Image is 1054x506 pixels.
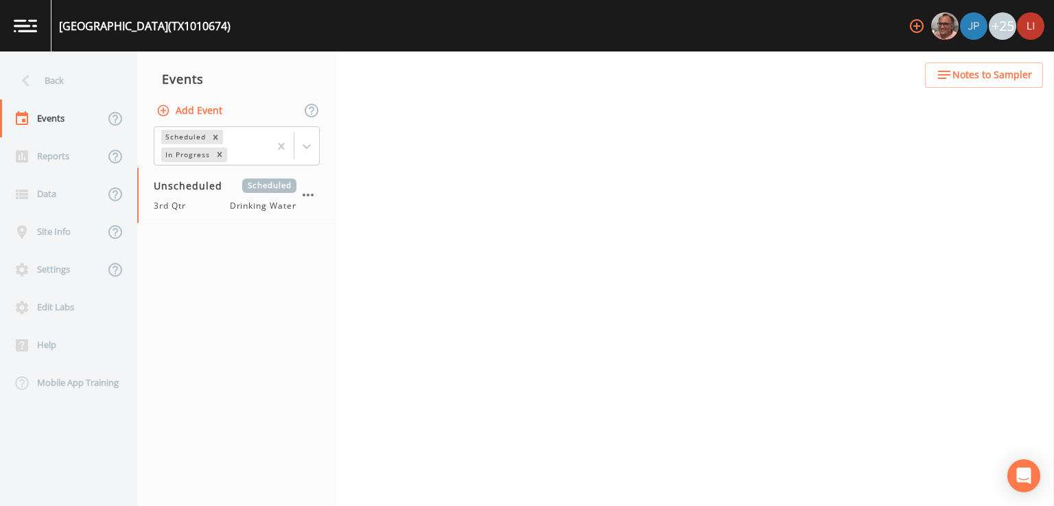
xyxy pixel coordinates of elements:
[930,12,959,40] div: Mike Franklin
[959,12,988,40] div: Joshua gere Paul
[59,18,231,34] div: [GEOGRAPHIC_DATA] (TX1010674)
[242,179,296,193] span: Scheduled
[989,12,1016,40] div: +25
[161,148,212,162] div: In Progress
[230,200,296,212] span: Drinking Water
[208,130,223,144] div: Remove Scheduled
[931,12,959,40] img: e2d790fa78825a4bb76dcb6ab311d44c
[952,67,1032,84] span: Notes to Sampler
[161,130,208,144] div: Scheduled
[154,179,232,193] span: Unscheduled
[137,168,336,224] a: UnscheduledScheduled3rd QtrDrinking Water
[960,12,987,40] img: 41241ef155101aa6d92a04480b0d0000
[1017,12,1044,40] img: e1cb15338d9faa5df36971f19308172f
[154,98,228,124] button: Add Event
[212,148,227,162] div: Remove In Progress
[137,62,336,96] div: Events
[1007,459,1040,492] div: Open Intercom Messenger
[14,19,37,32] img: logo
[154,200,194,212] span: 3rd Qtr
[925,62,1043,88] button: Notes to Sampler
